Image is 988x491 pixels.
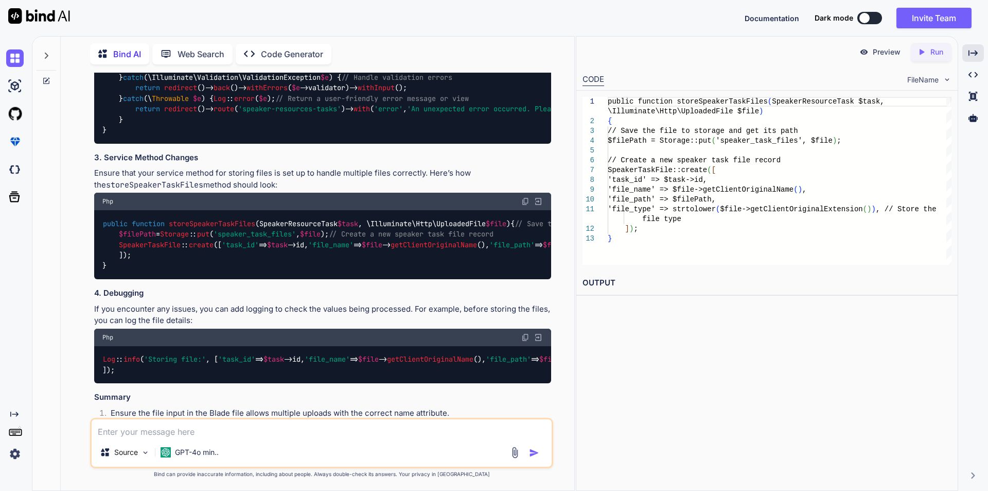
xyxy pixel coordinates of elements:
span: 'error' [374,104,403,113]
span: 'file_name' [305,355,350,364]
p: Web Search [178,48,224,60]
span: ] [625,225,629,233]
span: 'file_name' [308,240,354,249]
div: 6 [583,156,594,165]
img: premium [6,133,24,150]
p: GPT-4o min.. [175,447,219,458]
img: githubLight [6,105,24,123]
span: ) [798,185,802,194]
span: $filePath [539,355,576,364]
span: ( ) [132,219,510,228]
span: Log [103,355,115,364]
span: 'file_path' [489,240,535,249]
img: ai-studio [6,77,24,95]
span: 'file_name' => $file->getClientOriginalNam [608,185,789,194]
span: // Handle validation errors [341,73,452,82]
span: ( [707,166,711,174]
span: // Create a new speaker task file record [329,230,493,239]
img: copy [521,197,530,206]
h3: Summary [94,392,551,403]
span: Php [102,333,113,342]
img: settings [6,445,24,463]
p: Code Generator [261,48,323,60]
span: Documentation [745,14,799,23]
img: preview [859,47,869,57]
span: ( [862,205,867,213]
span: getClientOriginalName [391,240,477,249]
div: 10 [583,195,594,205]
span: Log [214,94,226,103]
span: file type [642,215,681,223]
span: $e [193,94,201,103]
span: ; [633,225,638,233]
span: getClientOriginalName [387,355,473,364]
span: $task [338,219,358,228]
span: $filePath [119,230,156,239]
span: $file [300,230,321,239]
span: ( [716,205,720,213]
button: Documentation [745,13,799,24]
span: // Create a new speaker task file record [608,156,781,164]
span: $file->getClientOriginalExtension [720,205,862,213]
img: Pick Models [141,448,150,457]
code: storeSpeakerTaskFiles [106,180,203,190]
span: ( [711,137,715,145]
span: ) [759,107,763,115]
img: attachment [509,447,521,459]
span: \Illuminate\Http\UploadedFile $file [608,107,759,115]
li: Ensure the file input in the Blade file allows multiple uploads with the correct name attribute. [102,408,551,422]
span: Dark mode [815,13,853,23]
span: Storage [160,230,189,239]
p: Bind AI [113,48,141,60]
span: error [234,94,255,103]
span: withErrors [246,83,288,93]
code: :: ( , [ => ->id, => -> (), => , => ( -> ()), ]); [102,354,832,375]
div: 4 [583,136,594,146]
span: return [135,83,160,93]
span: $task [263,355,284,364]
span: 'task_id' => $task->id, [608,176,707,184]
div: 5 [583,146,594,156]
span: redirect [164,104,197,113]
span: withInput [358,83,395,93]
div: 12 [583,224,594,234]
span: } [608,234,612,243]
div: 1 [583,97,594,107]
span: public function storeSpeakerTaskFiles [608,97,768,106]
span: function [132,219,165,228]
span: put [197,230,209,239]
span: redirect [164,83,197,93]
span: 'file_path' [486,355,531,364]
img: Open in Browser [534,333,543,342]
div: CODE [583,74,604,86]
span: $e [259,94,267,103]
img: chevron down [943,75,951,84]
h3: 3. Service Method Changes [94,152,551,164]
img: GPT-4o mini [161,447,171,458]
div: 8 [583,175,594,185]
div: 9 [583,185,594,195]
button: Invite Team [896,8,972,28]
span: 'Storing file:' [144,355,206,364]
span: Throwable [152,94,189,103]
span: route [214,104,234,113]
span: ; [837,137,841,145]
span: 'task_id' [218,355,255,364]
p: Ensure that your service method for storing files is set up to handle multiple files correctly. H... [94,167,551,191]
div: 13 [583,234,594,244]
span: FileName [907,75,939,85]
span: $filePath = Storage::put [608,137,712,145]
img: chat [6,49,24,67]
p: Run [930,47,943,57]
span: ( [793,185,798,194]
span: ) [871,205,875,213]
span: public [103,219,128,228]
div: 2 [583,116,594,126]
span: 'An unexpected error occurred. Please try again or contact support.' [407,104,687,113]
h3: 4. Debugging [94,287,551,299]
span: , // Store the [876,205,937,213]
span: ) [867,205,871,213]
div: 11 [583,205,594,214]
span: $file [358,355,379,364]
span: back [214,83,230,93]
